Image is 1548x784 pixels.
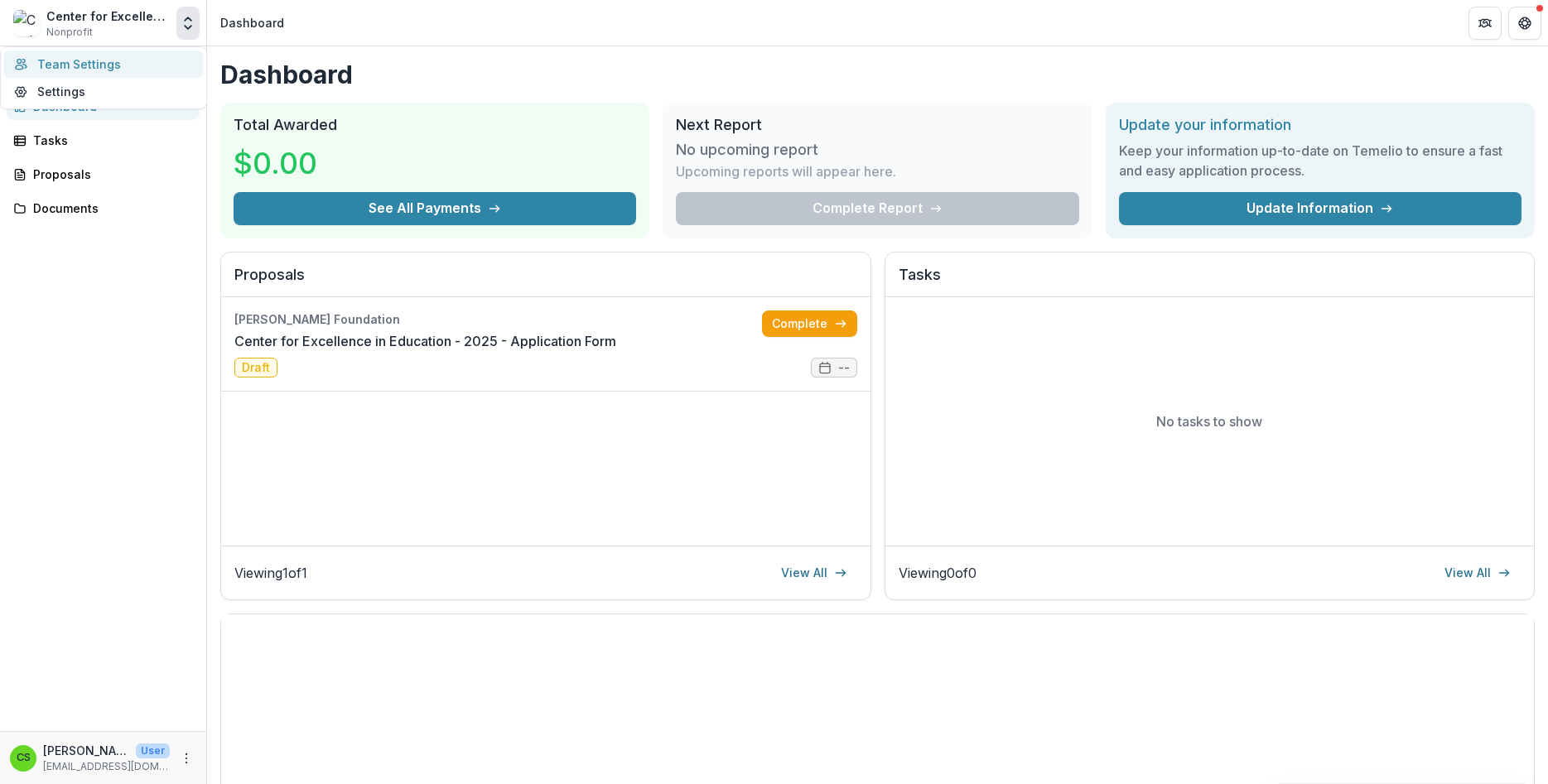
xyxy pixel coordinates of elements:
a: Complete [762,310,857,337]
a: Update Information [1119,192,1521,225]
h3: No upcoming report [676,141,818,159]
div: Dashboard [220,14,284,31]
h3: $0.00 [234,141,358,185]
button: Get Help [1508,7,1541,40]
a: Tasks [7,127,200,154]
a: View All [1435,560,1521,586]
a: Documents [7,195,200,222]
div: Christopher Sedlock [17,753,31,763]
img: Center for Excellence in Education [13,10,40,36]
button: Open entity switcher [176,7,200,40]
h2: Total Awarded [234,116,636,134]
div: Tasks [33,132,186,149]
p: User [136,743,170,758]
nav: breadcrumb [214,11,291,35]
a: Center for Excellence in Education - 2025 - Application Form [234,331,616,351]
h3: Keep your information up-to-date on Temelio to ensure a fast and easy application process. [1119,141,1521,180]
a: View All [771,560,857,586]
div: Proposals [33,166,186,183]
p: [EMAIL_ADDRESS][DOMAIN_NAME] [43,759,170,774]
h2: Update your information [1119,116,1521,134]
p: Viewing 1 of 1 [234,563,307,583]
span: Nonprofit [46,25,93,40]
h1: Dashboard [220,60,1535,89]
p: Upcoming reports will appear here. [676,161,896,181]
h2: Proposals [234,266,857,297]
button: More [176,748,196,768]
div: Documents [33,200,186,217]
button: See All Payments [234,192,636,225]
p: [PERSON_NAME] [43,742,129,759]
h2: Tasks [899,266,1521,297]
div: Center for Excellence in Education [46,7,170,25]
p: Viewing 0 of 0 [899,563,977,583]
h2: Next Report [676,116,1078,134]
button: Partners [1468,7,1502,40]
p: No tasks to show [1156,411,1262,431]
a: Proposals [7,161,200,188]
